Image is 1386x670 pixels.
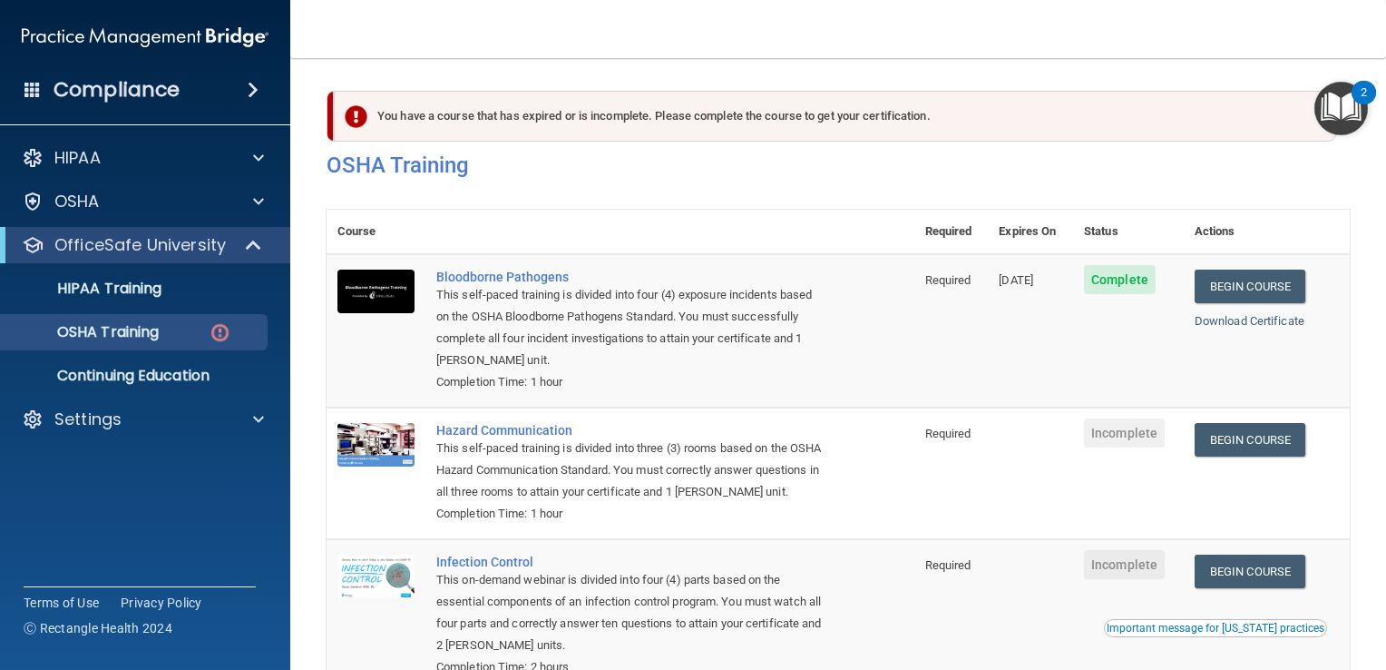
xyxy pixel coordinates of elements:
a: Terms of Use [24,594,99,612]
h4: Compliance [54,77,180,103]
p: HIPAA Training [12,280,161,298]
a: Begin Course [1195,555,1305,588]
th: Course [327,210,425,254]
p: Continuing Education [12,367,259,385]
a: Download Certificate [1195,314,1304,328]
span: Incomplete [1084,550,1165,579]
div: This on-demand webinar is divided into four (4) parts based on the essential components of an inf... [436,569,824,656]
span: Ⓒ Rectangle Health 2024 [24,619,172,637]
button: Read this if you are a dental practitioner in the state of CA [1104,619,1327,637]
div: This self-paced training is divided into four (4) exposure incidents based on the OSHA Bloodborne... [436,284,824,371]
p: HIPAA [54,147,101,169]
a: OfficeSafe University [22,234,263,256]
div: You have a course that has expired or is incomplete. Please complete the course to get your certi... [334,91,1336,142]
a: Privacy Policy [121,594,202,612]
th: Status [1073,210,1184,254]
img: danger-circle.6113f641.png [209,321,231,344]
p: OSHA Training [12,323,159,341]
span: [DATE] [999,273,1033,287]
div: 2 [1361,93,1367,116]
div: Completion Time: 1 hour [436,503,824,525]
a: Bloodborne Pathogens [436,270,824,284]
div: This self-paced training is divided into three (3) rooms based on the OSHA Hazard Communication S... [436,438,824,503]
a: OSHA [22,191,264,212]
a: Begin Course [1195,423,1305,457]
p: Settings [54,409,122,430]
th: Expires On [988,210,1073,254]
button: Open Resource Center, 2 new notifications [1314,82,1368,135]
a: Infection Control [436,555,824,569]
span: Required [925,558,971,572]
img: exclamation-circle-solid-danger.72ef9ffc.png [345,105,367,128]
th: Required [914,210,989,254]
span: Required [925,427,971,440]
a: Begin Course [1195,270,1305,303]
span: Required [925,273,971,287]
th: Actions [1184,210,1350,254]
img: PMB logo [22,19,268,55]
span: Incomplete [1084,419,1165,448]
a: HIPAA [22,147,264,169]
h4: OSHA Training [327,153,1350,178]
div: Important message for [US_STATE] practices [1107,623,1324,634]
div: Completion Time: 1 hour [436,371,824,393]
span: Complete [1084,265,1156,294]
a: Hazard Communication [436,423,824,438]
a: Settings [22,409,264,430]
p: OSHA [54,191,100,212]
p: OfficeSafe University [54,234,226,256]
